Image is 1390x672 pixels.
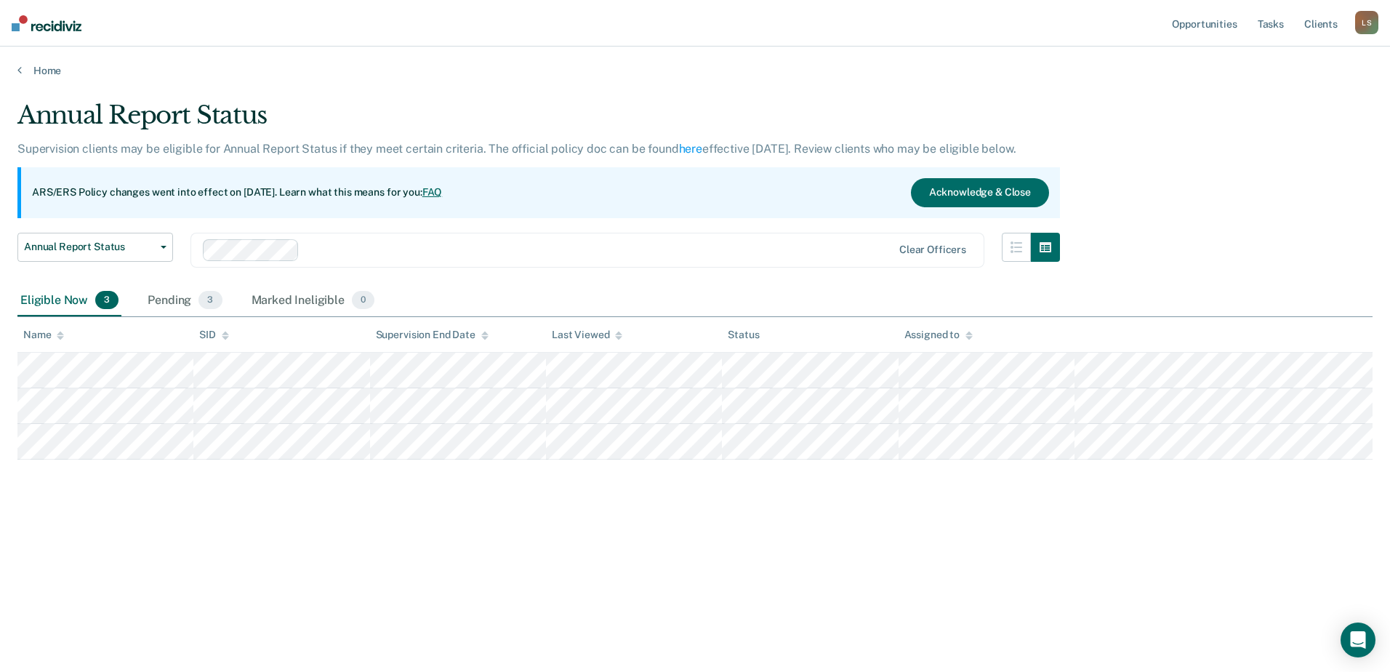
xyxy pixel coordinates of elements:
div: Annual Report Status [17,100,1060,142]
button: LS [1355,11,1378,34]
a: FAQ [422,186,443,198]
div: Eligible Now3 [17,285,121,317]
span: 3 [95,291,118,310]
button: Annual Report Status [17,233,173,262]
div: Assigned to [904,329,973,341]
p: ARS/ERS Policy changes went into effect on [DATE]. Learn what this means for you: [32,185,442,200]
div: Last Viewed [552,329,622,341]
img: Recidiviz [12,15,81,31]
div: Name [23,329,64,341]
span: 3 [198,291,222,310]
div: Marked Ineligible0 [249,285,378,317]
div: Clear officers [899,244,966,256]
div: L S [1355,11,1378,34]
span: 0 [352,291,374,310]
button: Acknowledge & Close [911,178,1049,207]
a: Home [17,64,1373,77]
div: Open Intercom Messenger [1341,623,1375,657]
div: SID [199,329,229,341]
div: Status [728,329,759,341]
div: Supervision End Date [376,329,489,341]
div: Pending3 [145,285,225,317]
a: here [679,142,702,156]
span: Annual Report Status [24,241,155,253]
p: Supervision clients may be eligible for Annual Report Status if they meet certain criteria. The o... [17,142,1016,156]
